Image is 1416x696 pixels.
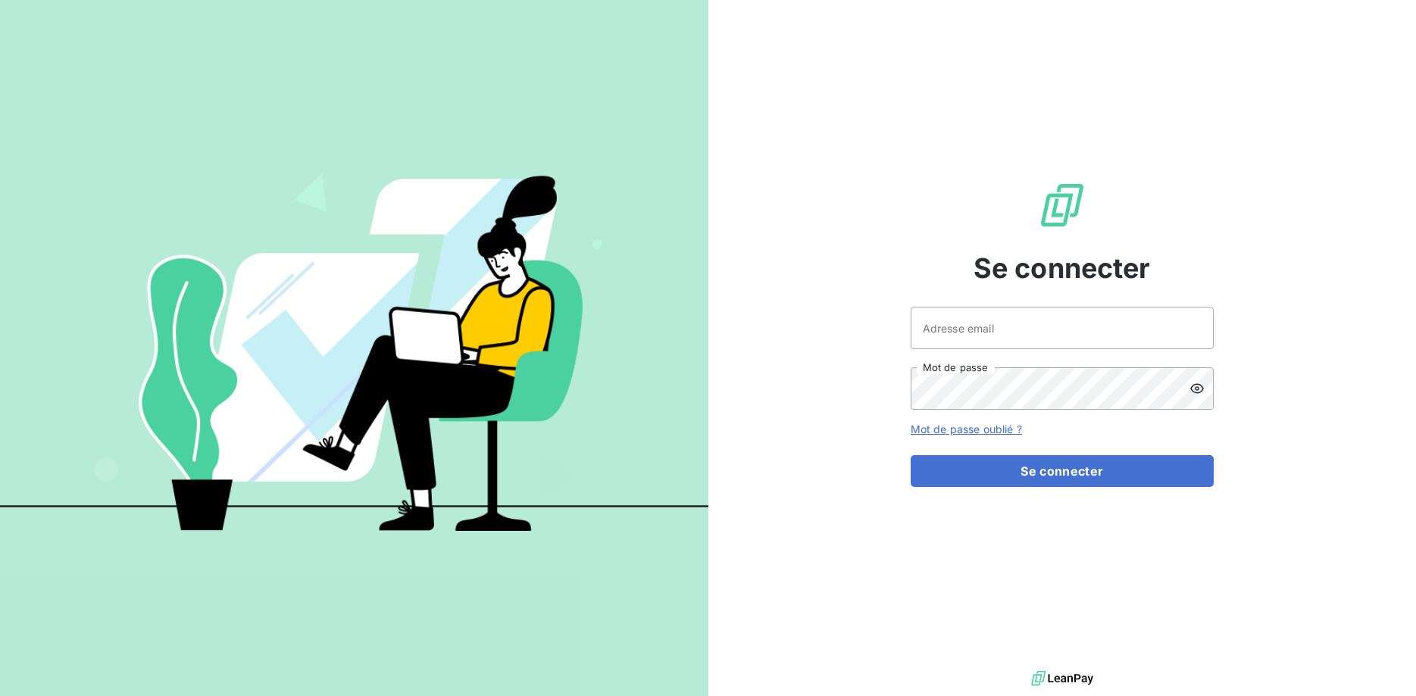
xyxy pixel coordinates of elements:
[911,455,1214,487] button: Se connecter
[1038,181,1086,229] img: Logo LeanPay
[911,307,1214,349] input: placeholder
[1031,667,1093,690] img: logo
[911,423,1022,435] a: Mot de passe oublié ?
[974,248,1151,289] span: Se connecter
